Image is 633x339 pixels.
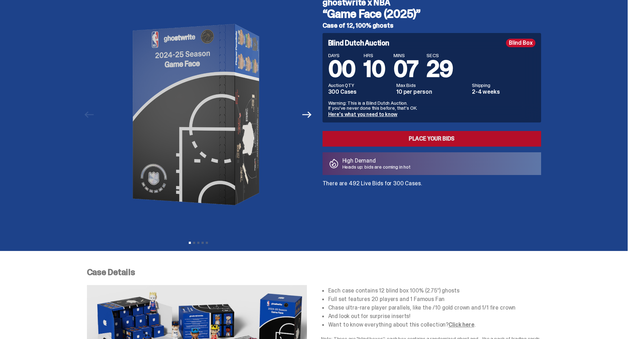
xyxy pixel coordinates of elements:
h4: Blind Dutch Auction [328,39,389,47]
li: Want to know everything about this collection? . [328,322,541,328]
span: SECS [426,53,453,58]
span: 00 [328,54,356,84]
dd: 10 per person [396,89,468,95]
span: DAYS [328,53,356,58]
button: Next [299,107,315,122]
p: High Demand [342,158,411,164]
button: View slide 3 [197,242,199,244]
p: Case Details [87,268,541,277]
p: There are 492 Live Bids for 300 Cases. [323,181,541,186]
h3: “Game Face (2025)” [323,8,541,20]
button: View slide 4 [202,242,204,244]
span: HRS [364,53,385,58]
li: And look out for surprise inserts! [328,313,541,319]
li: Chase ultra-rare player parallels, like the /10 gold crown and 1/1 fire crown [328,305,541,311]
dt: Auction QTY [328,83,392,88]
dt: Shipping [472,83,535,88]
span: 07 [393,54,418,84]
span: MINS [393,53,418,58]
p: Heads up: bids are coming in hot [342,164,411,169]
button: View slide 5 [206,242,208,244]
dt: Max Bids [396,83,468,88]
a: Here's what you need to know [328,111,397,117]
span: 29 [426,54,453,84]
dd: 2-4 weeks [472,89,535,95]
h5: Case of 12, 100% ghosts [323,22,541,29]
a: Place your Bids [323,131,541,147]
dd: 300 Cases [328,89,392,95]
a: Click here [448,321,474,328]
li: Each case contains 12 blind box 100% (2.75”) ghosts [328,288,541,294]
li: Full set features 20 players and 1 Famous Fan [328,296,541,302]
p: Warning: This is a Blind Dutch Auction. If you’ve never done this before, that’s OK. [328,100,535,110]
span: 10 [364,54,385,84]
button: View slide 2 [193,242,195,244]
button: View slide 1 [189,242,191,244]
div: Blind Box [506,39,535,47]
